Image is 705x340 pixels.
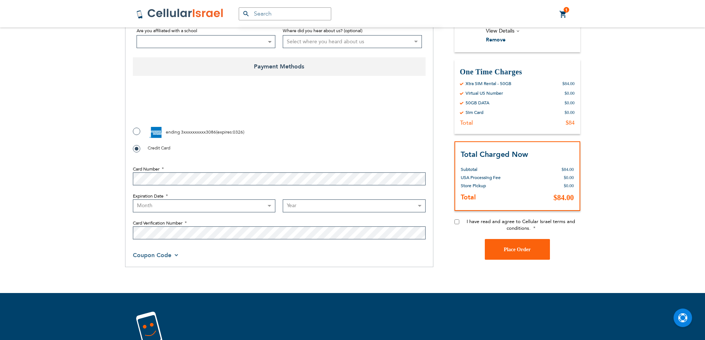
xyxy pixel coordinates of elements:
span: Payment Methods [133,57,426,76]
span: Place Order [504,246,531,252]
span: Coupon Code [133,251,171,259]
img: Cellular Israel Logo [136,8,224,19]
div: Xtra SIM Rental - 50GB [466,80,511,86]
a: 1 [559,10,567,19]
strong: Total [461,193,476,202]
div: $0.00 [565,109,575,115]
img: American Express [148,127,165,138]
span: Remove [486,36,506,43]
div: $0.00 [565,100,575,105]
div: $0.00 [565,90,575,96]
span: Card Number [133,166,160,172]
span: $0.00 [564,183,574,188]
span: $84.00 [562,167,574,172]
span: $0.00 [564,175,574,180]
span: expires [217,129,232,135]
span: I have read and agree to Cellular Israel terms and conditions. [467,218,575,232]
span: 1 [565,7,568,13]
h3: One Time Charges [460,67,575,77]
div: Total [460,119,473,126]
span: 3xxxxxxxxxx3086 [181,129,216,135]
div: Sim Card [466,109,483,115]
th: Subtotal [461,160,518,174]
div: 50GB DATA [466,100,489,105]
span: View Details [486,27,514,34]
iframe: reCAPTCHA [133,92,245,121]
label: ( : ) [133,127,244,138]
span: Card Verification Number [133,220,182,226]
span: Are you affiliated with a school [137,28,197,34]
span: USA Processing Fee [461,175,501,181]
span: $84.00 [554,193,574,202]
span: Where did you hear about us? (optional) [283,28,362,34]
span: Expiration Date [133,193,164,199]
div: $84.00 [563,80,575,86]
span: Store Pickup [461,183,486,189]
strong: Total Charged Now [461,149,528,159]
span: 0326 [233,129,243,135]
span: Credit Card [148,145,170,151]
div: $84 [566,119,575,126]
button: Place Order [485,239,550,260]
input: Search [239,7,331,20]
span: ending [166,129,180,135]
div: Virtual US Number [466,90,503,96]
